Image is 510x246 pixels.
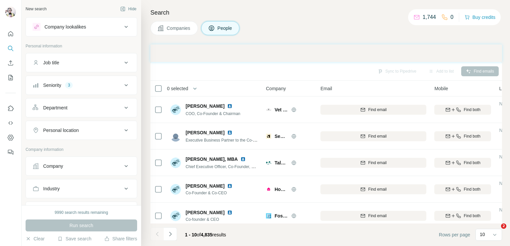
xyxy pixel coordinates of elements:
span: Find both [464,186,480,192]
span: Find both [464,133,480,139]
button: Job title [26,55,137,71]
span: results [185,232,226,237]
button: Feedback [5,146,16,158]
button: Find both [434,211,491,221]
p: Company information [26,147,137,153]
span: Find both [464,160,480,166]
button: Find email [320,105,426,115]
span: Find email [368,213,386,219]
button: Search [5,42,16,54]
img: Logo of Semafor [266,134,271,139]
span: 1 - 10 [185,232,197,237]
img: LinkedIn logo [227,103,232,109]
img: Avatar [170,104,181,115]
button: Personal location [26,122,137,138]
span: Co-founder & CEO [186,216,235,222]
span: Email [320,85,332,92]
span: People [217,25,233,31]
span: Vet Tix [275,106,288,113]
div: 3 [65,82,73,88]
img: LinkedIn logo [227,130,232,135]
div: Company lookalikes [44,24,86,30]
button: Use Surfe API [5,117,16,129]
span: Find email [368,160,386,166]
button: Hide [116,4,141,14]
button: Find email [320,131,426,141]
span: Co-Founder & Co-CEO [186,190,235,196]
p: 10 [480,231,485,238]
p: Personal information [26,43,137,49]
span: COO, Co-Founder & Chairman [186,111,240,116]
button: Enrich CSV [5,57,16,69]
img: Logo of Homely [266,187,271,192]
img: Avatar [170,211,181,221]
button: Navigate to next page [164,227,177,241]
button: Find email [320,158,426,168]
button: Quick start [5,28,16,40]
div: Personal location [43,127,79,134]
span: Company [266,85,286,92]
button: Find both [434,105,491,115]
button: Department [26,100,137,116]
div: Department [43,104,67,111]
h4: Search [150,8,502,17]
button: Use Surfe on LinkedIn [5,102,16,114]
button: Clear [26,235,44,242]
img: Avatar [170,184,181,195]
div: Seniority [43,82,61,89]
img: LinkedIn logo [227,210,232,215]
span: Semafor [275,133,288,140]
span: [PERSON_NAME] [186,183,224,189]
img: Logo of Fossbytes [266,213,271,218]
img: Logo of Vet Tix [266,108,271,111]
span: [PERSON_NAME], MBA [186,156,238,162]
iframe: Intercom live chat [487,223,503,239]
span: Rows per page [439,231,470,238]
div: 9990 search results remaining [55,210,108,215]
button: Save search [57,235,91,242]
img: Avatar [170,131,181,142]
button: Find both [434,158,491,168]
img: Logo of TalkingParents [266,160,271,165]
button: Company [26,158,137,174]
span: Fossbytes [275,213,288,219]
span: Homely [275,186,288,193]
button: Find email [320,184,426,194]
span: TalkingParents [275,159,288,166]
img: Avatar [5,7,16,17]
span: Lists [499,85,509,92]
img: LinkedIn logo [240,156,246,162]
span: Executive Business Partner to the Co-Founder / CEO [186,137,280,143]
span: Companies [167,25,191,31]
div: New search [26,6,46,12]
img: Avatar [170,157,181,168]
p: 1,744 [423,13,436,21]
span: 2 [501,223,506,229]
span: Find email [368,186,386,192]
iframe: Banner [150,44,502,62]
span: Chief Executive Officer, Co-Founder, Managing Partner [186,164,283,169]
button: Seniority3 [26,77,137,93]
span: [PERSON_NAME] [186,209,224,216]
button: Find both [434,184,491,194]
span: Find both [464,213,480,219]
span: [PERSON_NAME] [186,129,224,136]
p: 0 [451,13,454,21]
button: Find both [434,131,491,141]
button: My lists [5,72,16,84]
span: Find email [368,133,386,139]
span: of [197,232,201,237]
button: Find email [320,211,426,221]
span: 4,835 [201,232,212,237]
div: Industry [43,185,60,192]
button: HQ location [26,203,137,219]
button: Industry [26,181,137,197]
span: Mobile [434,85,448,92]
button: Buy credits [465,13,495,22]
button: Company lookalikes [26,19,137,35]
span: 0 selected [167,85,188,92]
span: Find email [368,107,386,113]
button: Dashboard [5,132,16,144]
span: Find both [464,107,480,113]
span: [PERSON_NAME] [186,103,224,109]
